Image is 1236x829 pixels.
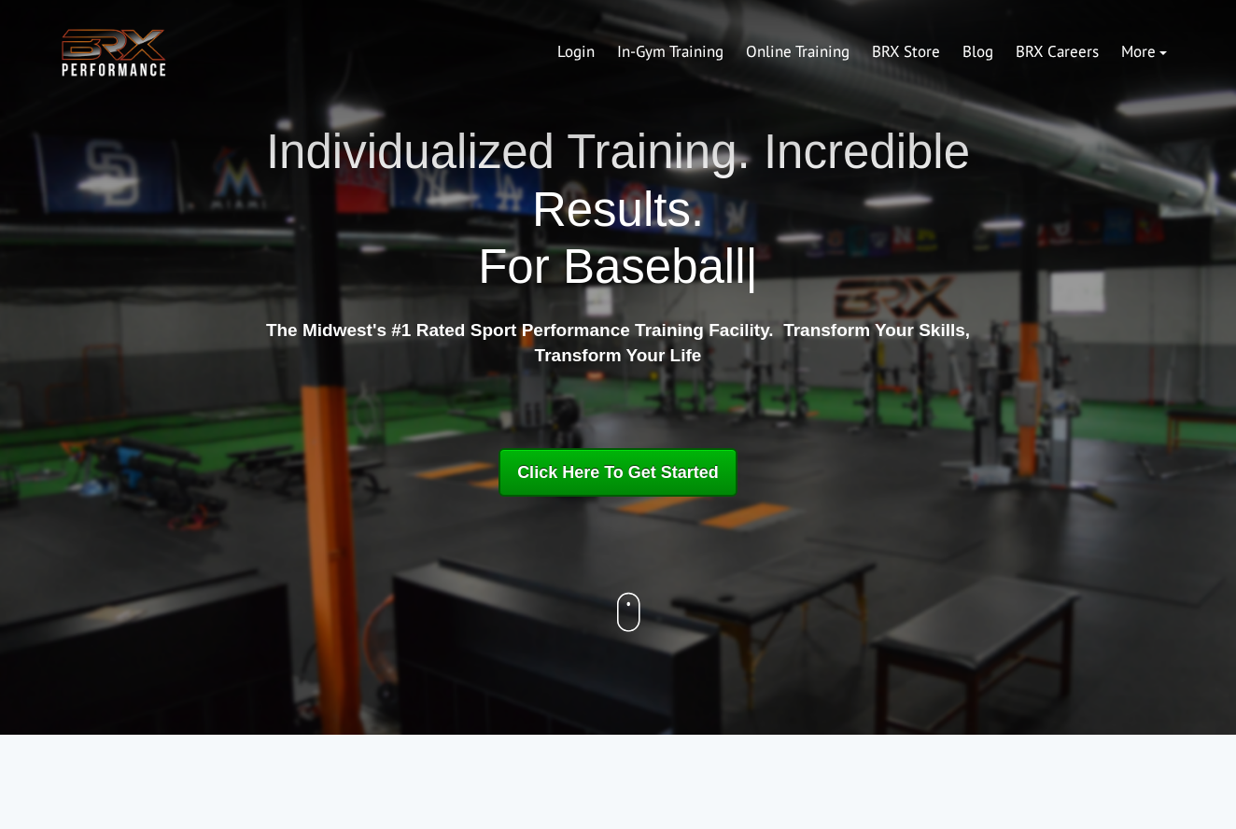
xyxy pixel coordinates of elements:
[1004,30,1110,75] a: BRX Careers
[746,240,758,293] span: |
[861,30,951,75] a: BRX Store
[951,30,1004,75] a: Blog
[58,24,170,81] img: BRX Transparent Logo-2
[517,463,719,482] span: Click Here To Get Started
[259,123,977,295] h1: Individualized Training. Incredible Results.
[1143,739,1236,829] iframe: Chat Widget
[546,30,1178,75] div: Navigation Menu
[546,30,606,75] a: Login
[266,320,970,365] strong: The Midwest's #1 Rated Sport Performance Training Facility. Transform Your Skills, Transform Your...
[499,448,737,497] a: Click Here To Get Started
[478,240,745,293] span: For Baseball
[1110,30,1178,75] a: More
[606,30,735,75] a: In-Gym Training
[735,30,861,75] a: Online Training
